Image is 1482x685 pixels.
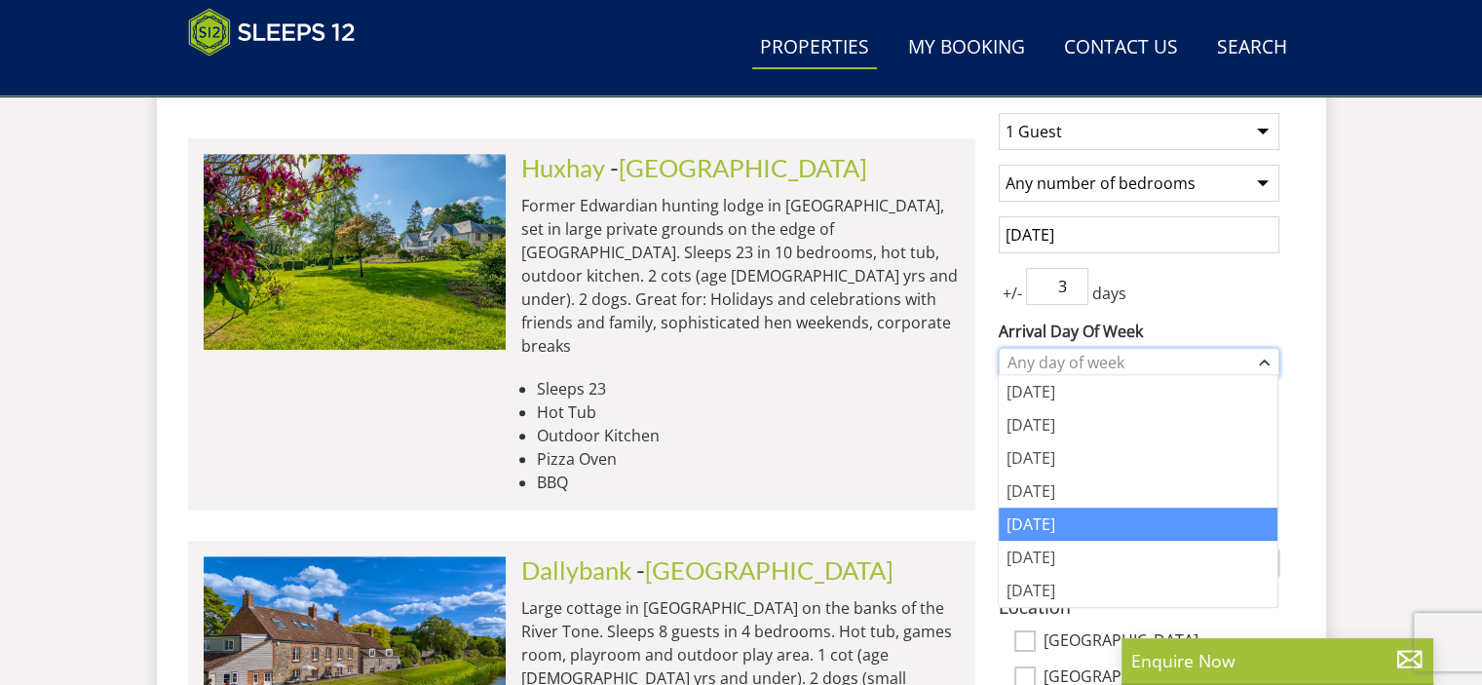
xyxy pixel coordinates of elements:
li: Pizza Oven [537,447,960,471]
span: - [636,555,893,585]
div: [DATE] [999,508,1277,541]
a: Huxhay [521,153,605,182]
iframe: Customer reviews powered by Trustpilot [178,68,383,85]
div: [DATE] [999,574,1277,607]
a: Contact Us [1056,26,1186,70]
label: [GEOGRAPHIC_DATA] [1044,631,1279,653]
span: days [1088,282,1130,305]
a: [GEOGRAPHIC_DATA] [619,153,867,182]
li: Sleeps 23 [537,377,960,400]
span: - [610,153,867,182]
div: Any day of week [1003,352,1255,373]
div: [DATE] [999,475,1277,508]
a: Dallybank [521,555,631,585]
li: BBQ [537,471,960,494]
a: Properties [752,26,877,70]
label: Arrival Day Of Week [999,320,1279,343]
div: [DATE] [999,541,1277,574]
input: Arrival Date [999,216,1279,253]
span: +/- [999,282,1026,305]
p: Former Edwardian hunting lodge in [GEOGRAPHIC_DATA], set in large private grounds on the edge of ... [521,194,960,358]
div: [DATE] [999,408,1277,441]
li: Outdoor Kitchen [537,424,960,447]
div: [DATE] [999,375,1277,408]
a: My Booking [900,26,1033,70]
div: [DATE] [999,441,1277,475]
img: Sleeps 12 [188,8,356,57]
li: Hot Tub [537,400,960,424]
a: Search [1209,26,1295,70]
img: duxhams-somerset-holiday-accomodation-sleeps-12.original.jpg [204,154,506,349]
a: [GEOGRAPHIC_DATA] [645,555,893,585]
h3: Location [999,596,1279,617]
div: Combobox [999,348,1279,377]
p: Enquire Now [1131,648,1424,673]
